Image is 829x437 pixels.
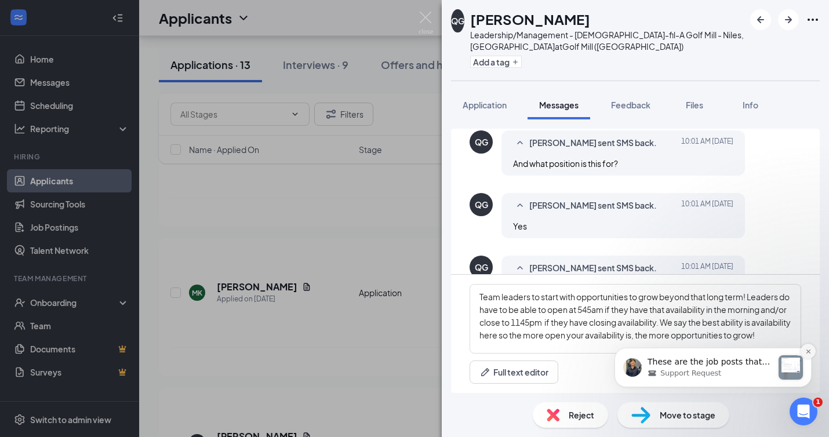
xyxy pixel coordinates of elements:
[475,199,488,210] div: QG
[203,69,219,84] button: Dismiss notification
[529,199,657,213] span: [PERSON_NAME] sent SMS back.
[63,93,124,104] span: Support Request
[512,59,519,65] svg: Plus
[813,398,823,407] span: 1
[17,73,214,112] div: message notification from Renz, Just now. These are the job posts that were previously linked to ...
[50,82,176,93] p: These are the job posts that were previously linked to your calendar, but they’re unpublished.
[470,9,590,29] h1: [PERSON_NAME]
[806,13,820,27] svg: Ellipses
[790,398,817,425] iframe: Intercom live chat
[686,100,703,110] span: Files
[479,366,491,378] svg: Pen
[778,9,799,30] button: ArrowRight
[529,136,657,150] span: [PERSON_NAME] sent SMS back.
[513,199,527,213] svg: SmallChevronUp
[470,360,558,384] button: Full text editorPen
[743,100,758,110] span: Info
[513,136,527,150] svg: SmallChevronUp
[754,13,768,27] svg: ArrowLeftNew
[539,100,579,110] span: Messages
[470,56,522,68] button: PlusAdd a tag
[451,15,464,27] div: QG
[463,100,507,110] span: Application
[475,261,488,273] div: QG
[470,29,745,52] div: Leadership/Management - [DEMOGRAPHIC_DATA]-fil-A Golf Mill - Niles, [GEOGRAPHIC_DATA] at Golf Mil...
[750,9,771,30] button: ArrowLeftNew
[660,409,715,421] span: Move to stage
[681,136,733,150] span: [DATE] 10:01 AM
[470,284,801,354] textarea: Team leaders to start with opportunities to grow beyond that long term! Leaders do have to be abl...
[681,199,733,213] span: [DATE] 10:01 AM
[26,83,45,102] img: Profile image for Renz
[611,100,650,110] span: Feedback
[597,275,829,406] iframe: Intercom notifications message
[781,13,795,27] svg: ArrowRight
[513,158,618,169] span: And what position is this for?
[513,261,527,275] svg: SmallChevronUp
[475,136,488,148] div: QG
[529,261,657,275] span: [PERSON_NAME] sent SMS back.
[513,221,527,231] span: Yes
[569,409,594,421] span: Reject
[681,261,733,275] span: [DATE] 10:01 AM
